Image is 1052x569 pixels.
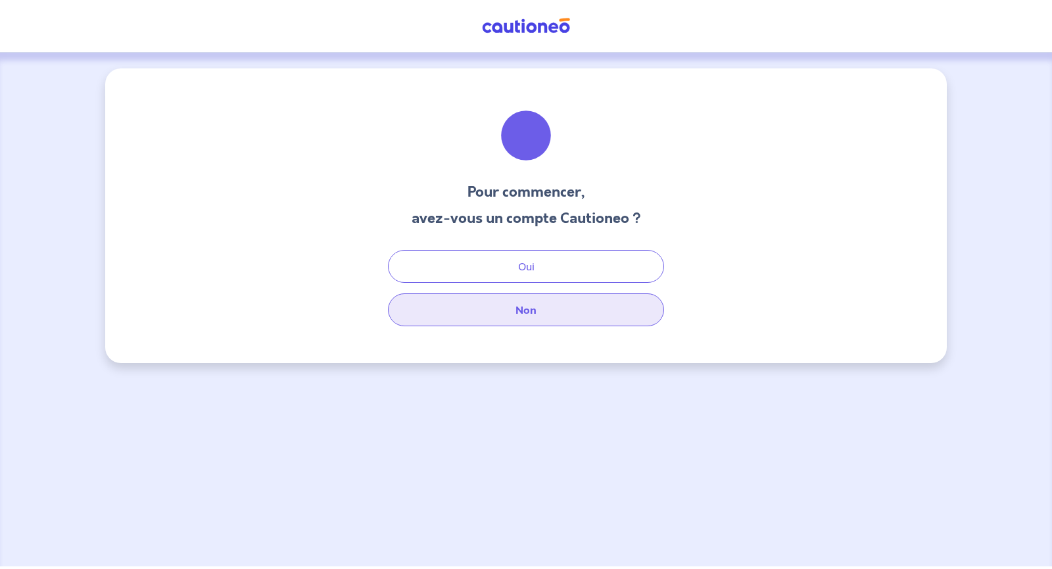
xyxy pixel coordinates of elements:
button: Non [388,293,664,326]
img: illu_welcome.svg [490,100,562,171]
h3: avez-vous un compte Cautioneo ? [412,208,641,229]
h3: Pour commencer, [412,182,641,203]
button: Oui [388,250,664,283]
img: Cautioneo [477,18,575,34]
